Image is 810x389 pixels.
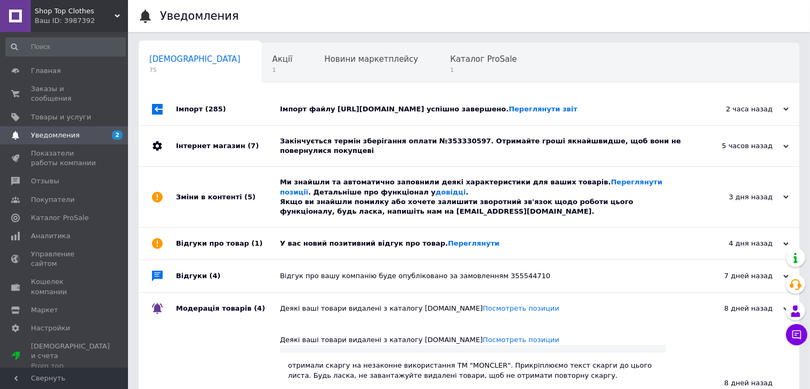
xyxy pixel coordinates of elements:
[280,304,682,313] div: Деякі ваші товари видалені з каталогу [DOMAIN_NAME]
[31,213,89,223] span: Каталог ProSale
[176,167,280,227] div: Зміни в контенті
[288,361,658,380] div: отримали скаргу на незаконне використання ТМ "MONCLER". Прикріплюємо текст скарги до цього листа....
[31,342,110,371] span: [DEMOGRAPHIC_DATA] и счета
[35,16,128,26] div: Ваш ID: 3987392
[176,93,280,125] div: Імпорт
[252,239,263,247] span: (1)
[483,336,559,344] a: Посмотреть позиции
[31,84,99,103] span: Заказы и сообщения
[31,305,58,315] span: Маркет
[682,304,789,313] div: 8 дней назад
[682,271,789,281] div: 7 дней назад
[31,323,70,333] span: Настройки
[509,105,578,113] a: Переглянути звіт
[682,104,789,114] div: 2 часа назад
[31,361,110,371] div: Prom топ
[205,105,226,113] span: (285)
[272,66,293,74] span: 1
[31,149,99,168] span: Показатели работы компании
[244,193,255,201] span: (5)
[149,66,240,74] span: 75
[483,304,559,312] a: Посмотреть позиции
[35,6,115,16] span: Shop Top Clothes
[254,304,265,312] span: (4)
[280,104,682,114] div: Імпорт файлу [URL][DOMAIN_NAME] успішно завершено.
[786,324,807,345] button: Чат с покупателем
[280,271,682,281] div: Відгук про вашу компанію буде опубліковано за замовленням 355544710
[31,131,79,140] span: Уведомления
[31,231,70,241] span: Аналитика
[176,228,280,260] div: Відгуки про товар
[5,37,126,56] input: Поиск
[450,54,517,64] span: Каталог ProSale
[448,239,500,247] a: Переглянути
[450,66,517,74] span: 1
[31,249,99,269] span: Управление сайтом
[682,192,789,202] div: 3 дня назад
[280,178,662,196] a: Переглянути позиції
[280,239,682,248] div: У вас новий позитивний відгук про товар.
[682,141,789,151] div: 5 часов назад
[280,335,666,345] div: Деякі ваші товари видалені з каталогу [DOMAIN_NAME]
[31,66,61,76] span: Главная
[176,293,280,325] div: Модерація товарів
[280,136,682,156] div: Закінчується термін зберігання оплати №353330597. Отримайте гроші якнайшвидше, щоб вони не поверн...
[272,54,293,64] span: Акції
[112,131,123,140] span: 2
[31,277,99,296] span: Кошелек компании
[247,142,259,150] span: (7)
[31,176,59,186] span: Отзывы
[176,126,280,166] div: Інтернет магазин
[436,188,466,196] a: довідці
[149,54,240,64] span: [DEMOGRAPHIC_DATA]
[31,112,91,122] span: Товары и услуги
[176,260,280,292] div: Відгуки
[280,177,682,216] div: Ми знайшли та автоматично заповнили деякі характеристики для ваших товарів. . Детальніше про функ...
[160,10,239,22] h1: Уведомления
[31,195,75,205] span: Покупатели
[210,272,221,280] span: (4)
[682,239,789,248] div: 4 дня назад
[324,54,418,64] span: Новини маркетплейсу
